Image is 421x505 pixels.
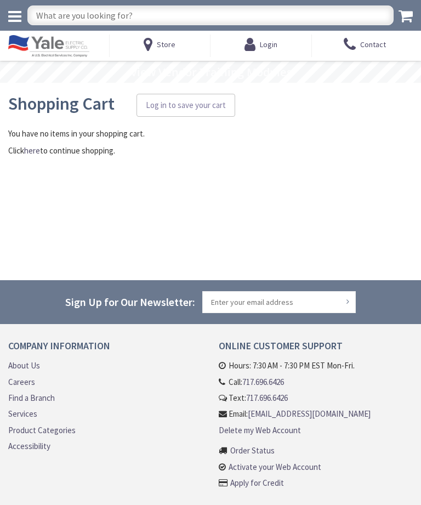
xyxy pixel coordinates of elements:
a: 717.696.6426 [246,392,288,404]
a: Order Status [230,445,275,456]
h4: Online Customer Support [219,341,413,360]
span: Login [260,39,277,49]
li: Call: [219,376,407,388]
a: Accessibility [8,440,50,452]
p: You have no items in your shopping cart. [8,128,413,139]
span: Contact [360,35,386,54]
input: What are you looking for? [27,5,394,25]
a: Store [144,35,175,54]
a: Contact [344,35,386,54]
li: Email: [219,408,407,419]
h4: Company Information [8,341,202,360]
a: here [24,145,40,156]
div: Log in to save your cart [146,98,226,112]
a: Log in to save your cart [136,94,235,117]
a: Product Categories [8,424,76,436]
a: Delete my Web Account [219,424,301,436]
a: Yale Electric Supply Co. [8,35,104,57]
span: Sign Up for Our Newsletter: [65,295,195,309]
a: 717.696.6426 [242,376,284,388]
a: Activate your Web Account [229,461,321,473]
a: Apply for Credit [230,477,284,489]
input: Enter your email address [202,291,356,313]
span: Store [157,39,175,49]
a: [EMAIL_ADDRESS][DOMAIN_NAME] [248,408,371,419]
h1: Shopping Cart [8,94,413,117]
a: About Us [8,360,40,371]
a: Services [8,408,37,419]
a: Login [244,35,277,54]
p: Click to continue shopping. [8,145,413,156]
a: Careers [8,376,35,388]
a: Find a Branch [8,392,55,404]
li: Text: [219,392,407,404]
img: Yale Electric Supply Co. [8,35,89,57]
li: Hours: 7:30 AM - 7:30 PM EST Mon-Fri. [219,360,407,371]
